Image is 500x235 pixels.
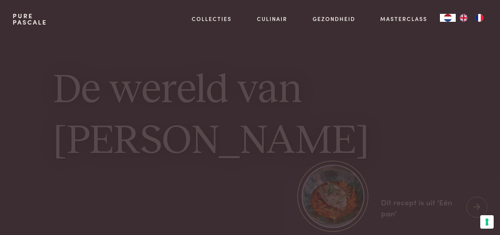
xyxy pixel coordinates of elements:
a: Gezondheid [313,15,355,23]
a: https://admin.purepascale.com/wp-content/uploads/2025/08/home_recept_link.jpg Dit recept is uit '... [285,181,500,235]
div: Language [440,14,456,22]
ul: Language list [456,14,487,22]
a: Collecties [192,15,232,23]
a: NL [440,14,456,22]
a: Culinair [257,15,287,23]
a: FR [472,14,487,22]
h1: De wereld van [PERSON_NAME] [53,66,447,167]
button: Uw voorkeuren voor toestemming voor trackingtechnologieën [480,215,494,229]
div: Dit recept is uit 'Eén pan' [381,197,460,219]
a: EN [456,14,472,22]
a: PurePascale [13,13,47,25]
a: Masterclass [380,15,427,23]
img: https://admin.purepascale.com/wp-content/uploads/2025/08/home_recept_link.jpg [302,164,364,227]
aside: Language selected: Nederlands [440,14,487,22]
